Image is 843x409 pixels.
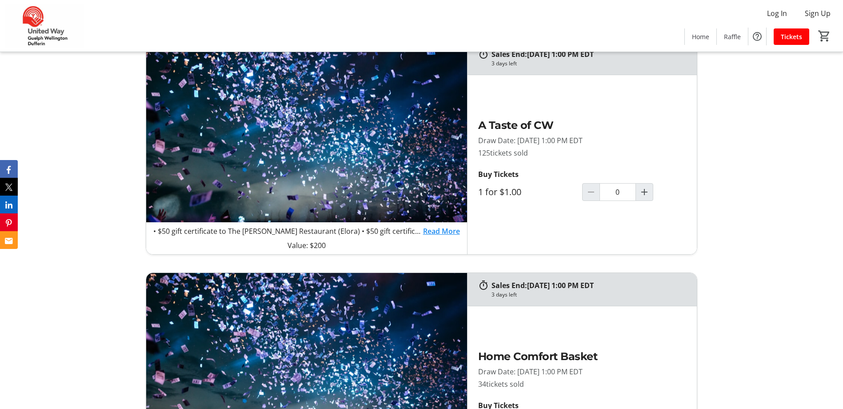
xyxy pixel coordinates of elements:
a: Home [685,28,716,45]
a: Tickets [774,28,809,45]
span: Home [692,32,709,41]
h2: A Taste of CW [478,117,686,133]
p: • $50 gift certificate to The [PERSON_NAME] Restaurant (Elora) • $50 gift certificate to Elora Br... [153,226,423,237]
span: Tickets [781,32,802,41]
button: Log In [760,6,794,20]
span: Sales End: [491,49,527,59]
span: [DATE] 1:00 PM EDT [527,281,594,290]
p: 34 tickets sold [478,379,686,389]
span: Sales End: [491,281,527,290]
span: Sign Up [805,8,831,19]
img: A Taste of CW [146,42,467,222]
img: United Way Guelph Wellington Dufferin's Logo [5,4,84,48]
strong: Buy Tickets [478,169,519,179]
p: Value: $200 [153,240,460,251]
span: Raffle [724,32,741,41]
button: Sign Up [798,6,838,20]
p: Draw Date: [DATE] 1:00 PM EDT [478,366,686,377]
p: Draw Date: [DATE] 1:00 PM EDT [478,135,686,146]
button: Increment by one [636,184,653,200]
a: Raffle [717,28,748,45]
button: Cart [816,28,832,44]
button: Help [748,28,766,45]
div: 3 days left [491,60,517,68]
a: Read More [423,226,460,237]
p: 125 tickets sold [478,148,686,158]
div: 3 days left [491,291,517,299]
h2: Home Comfort Basket [478,349,686,365]
span: Log In [767,8,787,19]
label: 1 for $1.00 [478,187,521,197]
span: [DATE] 1:00 PM EDT [527,49,594,59]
